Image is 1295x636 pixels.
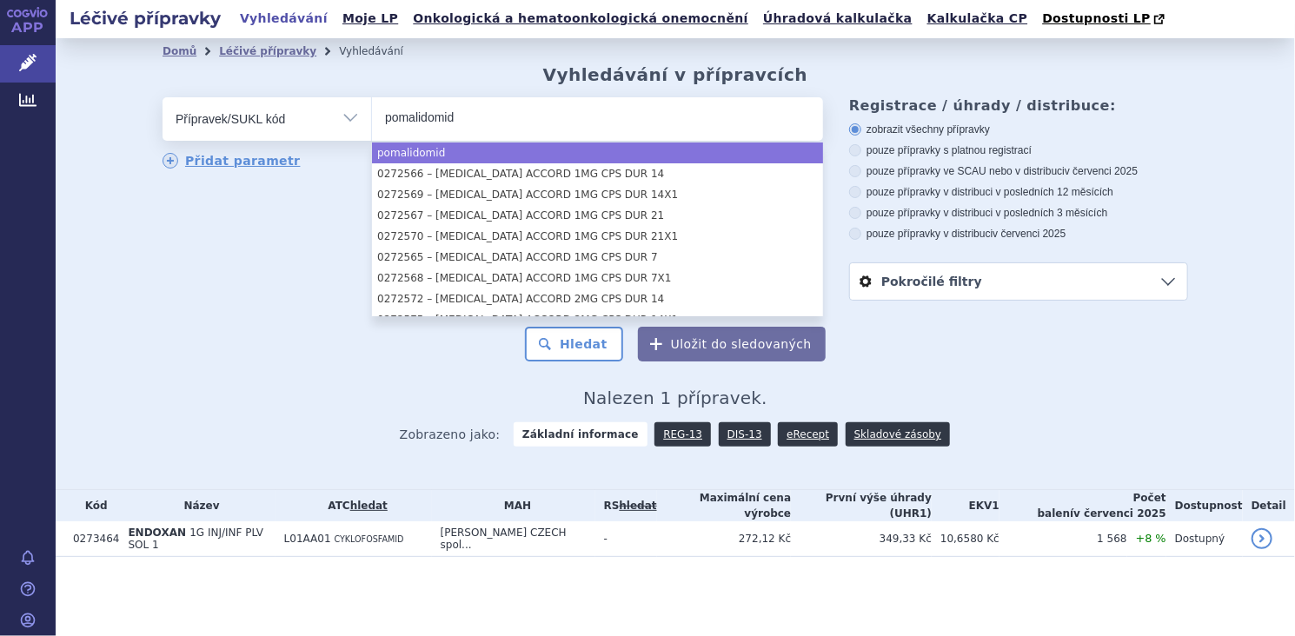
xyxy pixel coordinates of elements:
li: Vyhledávání [339,38,426,64]
label: zobrazit všechny přípravky [849,123,1188,136]
label: pouze přípravky v distribuci v posledních 12 měsících [849,185,1188,199]
td: 1 568 [999,521,1127,557]
li: 0272575 – [MEDICAL_DATA] ACCORD 2MG CPS DUR 14X1 [372,309,823,330]
th: První výše úhrady (UHR1) [791,490,932,521]
a: Úhradová kalkulačka [758,7,918,30]
span: Nalezen 1 přípravek. [583,388,767,408]
th: RS [595,490,657,521]
td: 10,6580 Kč [932,521,999,557]
th: MAH [432,490,595,521]
th: Detail [1243,490,1295,521]
td: [PERSON_NAME] CZECH spol... [432,521,595,557]
a: Pokročilé filtry [850,263,1187,300]
a: hledat [350,500,388,512]
span: CYKLOFOSFAMID [334,534,403,544]
th: EKV1 [932,490,999,521]
td: Dostupný [1166,521,1243,557]
li: 0272567 – [MEDICAL_DATA] ACCORD 1MG CPS DUR 21 [372,205,823,226]
th: Dostupnost [1166,490,1243,521]
a: Kalkulačka CP [922,7,1033,30]
button: Uložit do sledovaných [638,327,826,361]
label: pouze přípravky s platnou registrací [849,143,1188,157]
span: +8 % [1136,532,1166,545]
a: Onkologická a hematoonkologická onemocnění [408,7,754,30]
li: 0272568 – [MEDICAL_DATA] ACCORD 1MG CPS DUR 7X1 [372,268,823,288]
span: 1G INJ/INF PLV SOL 1 [128,527,263,551]
a: eRecept [778,422,838,447]
a: Skladové zásoby [846,422,950,447]
th: Počet balení [999,490,1166,521]
span: Dostupnosti LP [1042,11,1151,25]
span: L01AA01 [284,533,331,545]
a: DIS-13 [719,422,771,447]
a: Dostupnosti LP [1037,7,1173,31]
a: REG-13 [654,422,711,447]
td: - [595,521,657,557]
a: detail [1252,528,1272,549]
li: 0272565 – [MEDICAL_DATA] ACCORD 1MG CPS DUR 7 [372,247,823,268]
li: 0272566 – [MEDICAL_DATA] ACCORD 1MG CPS DUR 14 [372,163,823,184]
a: Domů [163,45,196,57]
h3: Registrace / úhrady / distribuce: [849,97,1188,114]
span: Zobrazeno jako: [400,422,501,447]
td: 0273464 [64,521,119,557]
td: 349,33 Kč [791,521,932,557]
th: Kód [64,490,119,521]
span: v červenci 2025 [1073,507,1165,520]
strong: Základní informace [514,422,647,447]
li: pomalidomid [372,142,823,163]
label: pouze přípravky v distribuci [849,227,1188,241]
span: v červenci 2025 [993,228,1066,240]
a: vyhledávání neobsahuje žádnou platnou referenční skupinu [620,500,657,512]
label: pouze přípravky ve SCAU nebo v distribuci [849,164,1188,178]
li: 0272572 – [MEDICAL_DATA] ACCORD 2MG CPS DUR 14 [372,288,823,309]
li: 0272569 – [MEDICAL_DATA] ACCORD 1MG CPS DUR 14X1 [372,184,823,205]
td: 272,12 Kč [657,521,792,557]
button: Hledat [525,327,623,361]
label: pouze přípravky v distribuci v posledních 3 měsících [849,206,1188,220]
del: hledat [620,500,657,512]
h2: Léčivé přípravky [56,6,235,30]
span: v červenci 2025 [1065,165,1138,177]
span: ENDOXAN [128,527,186,539]
th: Maximální cena výrobce [657,490,792,521]
th: ATC [276,490,432,521]
a: Přidat parametr [163,153,301,169]
li: 0272570 – [MEDICAL_DATA] ACCORD 1MG CPS DUR 21X1 [372,226,823,247]
h2: Vyhledávání v přípravcích [543,64,808,85]
th: Název [119,490,275,521]
a: Moje LP [337,7,403,30]
a: Vyhledávání [235,7,333,30]
a: Léčivé přípravky [219,45,316,57]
